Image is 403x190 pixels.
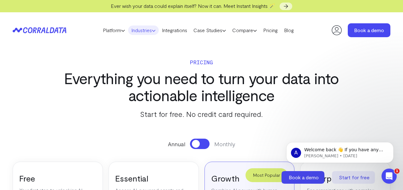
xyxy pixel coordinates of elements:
[394,169,400,174] span: 1
[211,173,288,183] h3: Growth
[168,140,185,148] span: Annual
[282,171,326,184] a: Book a demo
[19,173,96,183] h3: Free
[55,58,349,66] p: Pricing
[128,26,159,35] a: Industries
[260,26,281,35] a: Pricing
[332,171,376,184] a: Start for free
[214,140,235,148] span: Monthly
[55,108,349,120] p: Start for free. No credit card required.
[289,174,319,180] span: Book a demo
[229,26,260,35] a: Compare
[382,169,397,184] iframe: Intercom live chat
[115,173,192,183] h3: Essential
[339,174,370,180] span: Start for free
[111,3,275,9] span: Ever wish your data could explain itself? Now it can. Meet Instant Insights 🪄
[190,26,229,35] a: Case Studies
[55,70,349,104] h3: Everything you need to turn your data into actionable intelligence
[348,23,390,37] a: Book a demo
[281,26,297,35] a: Blog
[277,129,403,173] iframe: Intercom notifications message
[100,26,128,35] a: Platform
[246,168,288,182] div: Most Popular
[159,26,190,35] a: Integrations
